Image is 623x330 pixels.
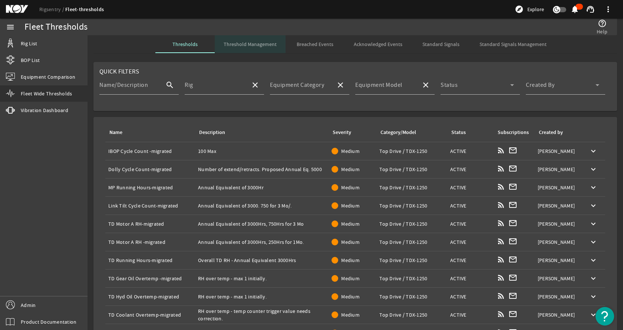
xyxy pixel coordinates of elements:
mat-icon: rss_feed [497,146,505,155]
mat-label: Name/Description [99,81,148,89]
mat-icon: mail_outline [508,291,517,300]
mat-icon: mail_outline [508,273,517,282]
div: Description [199,128,225,137]
div: Status [451,128,466,137]
div: ACTIVE [450,166,491,173]
span: Medium [341,184,360,191]
div: ACTIVE [450,275,491,282]
div: Top Drive / TDX-1250 [379,275,444,282]
mat-icon: notifications [570,5,579,14]
mat-icon: keyboard_arrow_down [589,165,598,174]
span: Fleet Wide Thresholds [21,90,72,97]
mat-icon: keyboard_arrow_down [589,219,598,228]
div: IBOP Cycle Count -migrated [108,147,192,155]
span: Thresholds [172,42,198,47]
span: Threshold Management [224,42,277,47]
div: Number of extend/retracts. Proposed Annual Eq. 5000 [198,166,326,173]
mat-icon: keyboard_arrow_down [589,147,598,156]
mat-label: Status [441,81,458,89]
span: Breached Events [297,42,333,47]
span: Medium [341,202,360,209]
div: MP Running Hours-migrated [108,184,192,191]
div: TD Motor A RH-migrated [108,220,192,228]
div: TD Gear Oil Overtemp -migrated [108,275,192,282]
mat-icon: keyboard_arrow_down [589,201,598,210]
span: Medium [341,257,360,264]
mat-icon: mail_outline [508,146,517,155]
mat-label: Created By [526,81,554,89]
span: Admin [21,301,36,309]
div: RH over temp - temp counter trigger value needs correction. [198,307,326,322]
div: Annual Equivalent of 3000Hrs, 250Hrs for 1Mo. [198,238,326,246]
span: Medium [341,293,360,300]
mat-label: Equipment Model [355,81,402,89]
span: Medium [341,239,360,245]
mat-icon: close [251,81,260,89]
div: Fleet Thresholds [24,23,88,31]
div: Top Drive / TDX-1250 [379,311,444,318]
div: ACTIVE [450,202,491,209]
button: Explore [512,3,547,15]
span: Acknowledged Events [354,42,402,47]
div: [PERSON_NAME] [538,293,578,300]
div: [PERSON_NAME] [538,166,578,173]
mat-icon: mail_outline [508,164,517,173]
span: Medium [341,220,360,227]
div: [PERSON_NAME] [538,275,578,282]
div: Top Drive / TDX-1250 [379,184,444,191]
mat-icon: help_outline [598,19,607,28]
span: Medium [341,148,360,154]
mat-icon: rss_feed [497,164,505,173]
a: Rigsentry [39,6,65,13]
span: Explore [527,6,544,13]
mat-icon: menu [6,23,15,32]
div: Overall TD RH - Annual Equivalent 3000Hrs [198,257,326,264]
mat-icon: keyboard_arrow_down [589,292,598,301]
mat-icon: mail_outline [508,255,517,264]
div: Annual Equivalent of 3000Hrs, 750Hrs for 3 Mo [198,220,326,228]
mat-icon: keyboard_arrow_down [589,310,598,319]
div: ACTIVE [450,293,491,300]
mat-icon: keyboard_arrow_down [589,256,598,265]
mat-label: Rig [185,81,193,89]
div: TD Running Hours-migrated [108,257,192,264]
div: [PERSON_NAME] [538,202,578,209]
mat-icon: rss_feed [497,200,505,209]
mat-icon: mail_outline [508,200,517,209]
div: [PERSON_NAME] [538,220,578,228]
mat-icon: mail_outline [508,310,517,318]
a: Fleet-thresholds [65,6,104,13]
div: Annual Equivalent of 3000. 750 for 3 Mo/. [198,202,326,209]
mat-label: Equipment Category [270,81,324,89]
div: Created by [539,128,563,137]
mat-icon: mail_outline [508,182,517,191]
div: [PERSON_NAME] [538,184,578,191]
div: Top Drive / TDX-1250 [379,202,444,209]
mat-icon: close [336,81,345,89]
mat-icon: rss_feed [497,219,505,228]
span: Medium [341,166,360,173]
div: TD Motor A RH -migrated [108,238,192,246]
span: Product Documentation [21,318,76,326]
span: Medium [341,311,360,318]
div: Subscriptions [498,128,529,137]
span: Equipment Comparison [21,73,75,81]
mat-icon: rss_feed [497,291,505,300]
mat-icon: rss_feed [497,255,505,264]
div: Top Drive / TDX-1250 [379,166,444,173]
mat-icon: keyboard_arrow_down [589,183,598,192]
button: more_vert [599,0,617,18]
div: Dolly Cycle Count-migrated [108,166,192,173]
div: [PERSON_NAME] [538,311,578,318]
div: ACTIVE [450,147,491,155]
span: BOP List [21,56,40,64]
mat-icon: vibration [6,106,15,115]
span: Quick Filters [99,68,139,75]
mat-icon: keyboard_arrow_down [589,238,598,246]
span: Standard Signals [422,42,459,47]
mat-icon: close [421,81,430,89]
mat-icon: explore [515,5,524,14]
div: RH over temp - max 1 initially. [198,275,326,282]
div: Top Drive / TDX-1250 [379,293,444,300]
div: Top Drive / TDX-1250 [379,220,444,228]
